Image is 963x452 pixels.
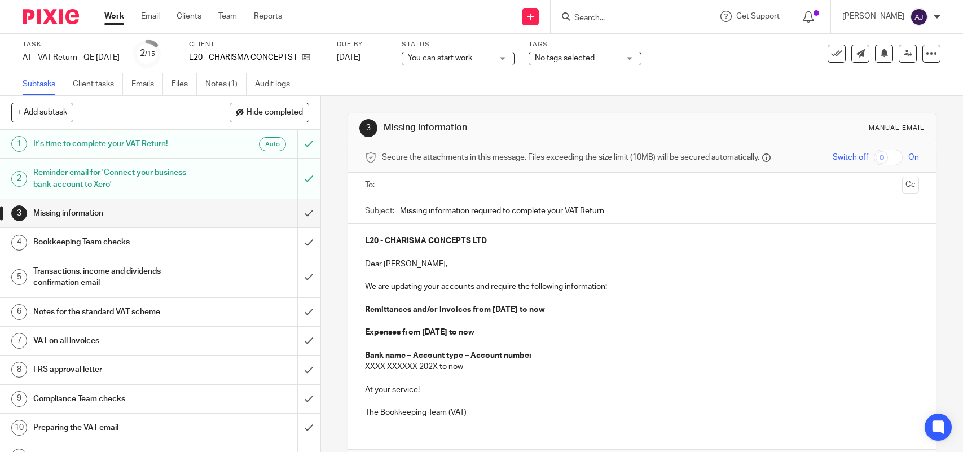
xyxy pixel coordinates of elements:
label: Task [23,40,120,49]
h1: Compliance Team checks [33,390,202,407]
div: Auto [259,137,286,151]
a: Files [172,73,197,95]
span: [DATE] [337,54,360,62]
div: 7 [11,333,27,349]
h1: FRS approval letter [33,361,202,378]
h1: Preparing the VAT email [33,419,202,436]
span: On [908,152,919,163]
div: Manual email [869,124,925,133]
a: Clients [177,11,201,22]
label: Client [189,40,323,49]
p: We are updating your accounts and require the following information: [365,281,918,292]
div: 8 [11,362,27,378]
div: 9 [11,391,27,407]
button: Hide completed [230,103,309,122]
img: svg%3E [910,8,928,26]
div: 3 [359,119,377,137]
h1: Transactions, income and dividends confirmation email [33,263,202,292]
p: [PERSON_NAME] [842,11,904,22]
a: Audit logs [255,73,298,95]
span: Switch off [833,152,868,163]
label: Status [402,40,515,49]
button: + Add subtask [11,103,73,122]
span: You can start work [408,54,472,62]
a: Subtasks [23,73,64,95]
p: The Bookkeeping Team (VAT) [365,407,918,418]
strong: Bank name – Account type – Account number [365,352,533,359]
strong: L20 - CHARISMA CONCEPTS LTD [365,237,487,245]
div: 2 [11,171,27,187]
div: 6 [11,304,27,320]
img: Pixie [23,9,79,24]
strong: Expenses from [DATE] to now [365,328,474,336]
div: AT - VAT Return - QE [DATE] [23,52,120,63]
div: 2 [140,47,155,60]
button: Cc [902,177,919,194]
div: AT - VAT Return - QE 31-08-2025 [23,52,120,63]
input: Search [573,14,675,24]
a: Work [104,11,124,22]
p: L20 - CHARISMA CONCEPTS LTD [189,52,296,63]
strong: Remittances and/or invoices from [DATE] to now [365,306,545,314]
span: Secure the attachments in this message. Files exceeding the size limit (10MB) will be secured aut... [382,152,759,163]
p: At your service! [365,384,918,396]
a: Notes (1) [205,73,247,95]
h1: It's time to complete your VAT Return! [33,135,202,152]
div: 5 [11,269,27,285]
a: Team [218,11,237,22]
label: Tags [529,40,641,49]
h1: Missing information [33,205,202,222]
p: XXXX XXXXXX 202X to now [365,361,918,372]
h1: Bookkeeping Team checks [33,234,202,251]
span: No tags selected [535,54,595,62]
label: Subject: [365,205,394,217]
h1: Missing information [384,122,666,134]
div: 10 [11,420,27,436]
a: Emails [131,73,163,95]
span: Get Support [736,12,780,20]
label: To: [365,179,377,191]
h1: Notes for the standard VAT scheme [33,304,202,321]
h1: VAT on all invoices [33,332,202,349]
div: 1 [11,136,27,152]
a: Email [141,11,160,22]
small: /15 [145,51,155,57]
div: 3 [11,205,27,221]
h1: Reminder email for 'Connect your business bank account to Xero' [33,164,202,193]
div: 4 [11,235,27,251]
span: Hide completed [247,108,303,117]
a: Client tasks [73,73,123,95]
a: Reports [254,11,282,22]
label: Due by [337,40,388,49]
p: Dear [PERSON_NAME], [365,258,918,270]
